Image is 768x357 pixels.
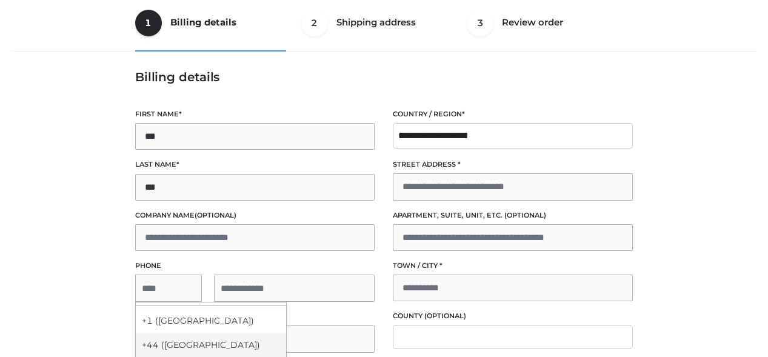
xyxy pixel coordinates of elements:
span: (optional) [424,312,466,320]
label: Street address [393,159,633,170]
label: Town / City [393,260,633,272]
label: Country / Region [393,108,633,120]
span: (optional) [195,211,236,219]
label: County [393,310,633,322]
div: +1 ([GEOGRAPHIC_DATA]) [136,309,286,333]
label: Apartment, suite, unit, etc. [393,210,633,221]
label: Phone [135,260,375,272]
label: Last name [135,159,375,170]
span: (optional) [504,211,546,219]
h3: Billing details [135,70,633,84]
label: Company name [135,210,375,221]
label: First name [135,108,375,120]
